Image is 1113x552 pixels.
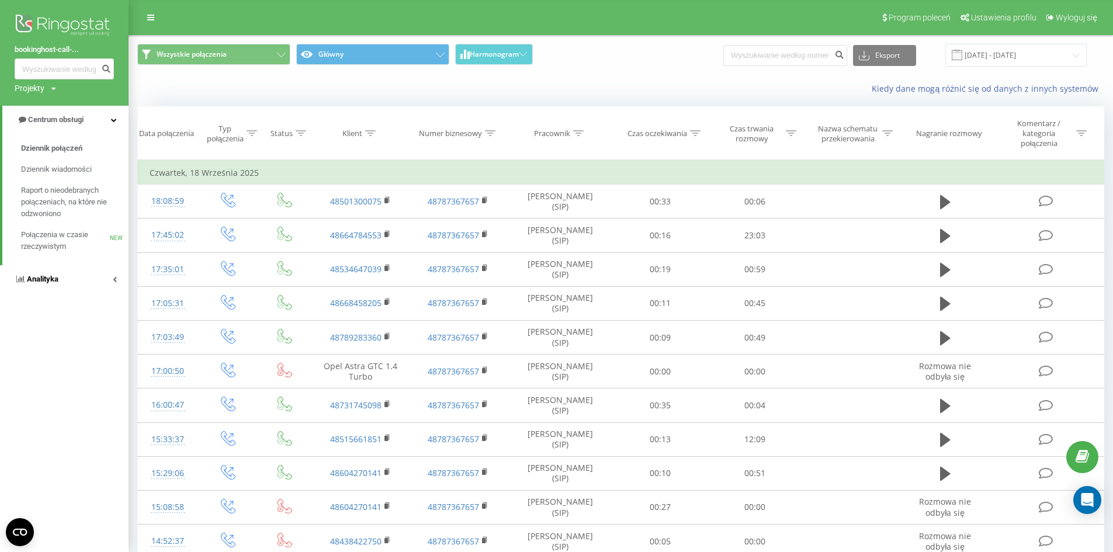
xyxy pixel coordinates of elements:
[330,433,382,445] a: 48515661851
[428,400,479,411] a: 48787367657
[723,45,847,66] input: Wyszukiwanie według numeru
[613,388,707,422] td: 00:35
[613,456,707,490] td: 00:10
[27,275,58,283] span: Analityka
[21,138,129,159] a: Dziennik połączeń
[708,286,802,320] td: 00:45
[919,360,971,382] span: Rozmowa nie odbyła się
[428,332,479,343] a: 48787367657
[296,44,449,65] button: Główny
[330,400,382,411] a: 48731745098
[150,360,186,383] div: 17:00:50
[470,50,519,58] span: Harmonogram
[330,196,382,207] a: 48501300075
[916,129,982,138] div: Nagranie rozmowy
[708,185,802,218] td: 00:06
[150,326,186,349] div: 17:03:49
[21,224,129,257] a: Połączenia w czasie rzeczywistymNEW
[919,530,971,552] span: Rozmowa nie odbyła się
[330,297,382,308] a: 48668458205
[150,428,186,451] div: 15:33:37
[428,536,479,547] a: 48787367657
[708,355,802,388] td: 00:00
[613,490,707,524] td: 00:27
[428,297,479,308] a: 48787367657
[613,218,707,252] td: 00:16
[15,44,114,55] a: bookinghost-call-...
[507,321,613,355] td: [PERSON_NAME] (SIP)
[271,129,293,138] div: Status
[428,501,479,512] a: 48787367657
[207,124,244,144] div: Typ połączenia
[6,518,34,546] button: Open CMP widget
[507,388,613,422] td: [PERSON_NAME] (SIP)
[872,83,1104,94] a: Kiedy dane mogą różnić się od danych z innych systemów
[613,286,707,320] td: 00:11
[507,185,613,218] td: [PERSON_NAME] (SIP)
[150,224,186,247] div: 17:45:02
[150,292,186,315] div: 17:05:31
[971,13,1036,22] span: Ustawienia profilu
[428,263,479,275] a: 48787367657
[1073,486,1101,514] div: Open Intercom Messenger
[708,252,802,286] td: 00:59
[455,44,533,65] button: Harmonogram
[137,44,290,65] button: Wszystkie połączenia
[428,433,479,445] a: 48787367657
[720,124,783,144] div: Czas trwania rozmowy
[613,355,707,388] td: 00:00
[613,422,707,456] td: 00:13
[15,58,114,79] input: Wyszukiwanie według numeru
[15,82,44,94] div: Projekty
[507,252,613,286] td: [PERSON_NAME] (SIP)
[28,115,84,124] span: Centrum obsługi
[919,496,971,518] span: Rozmowa nie odbyła się
[507,218,613,252] td: [PERSON_NAME] (SIP)
[21,143,82,154] span: Dziennik połączeń
[330,501,382,512] a: 48604270141
[708,422,802,456] td: 12:09
[150,394,186,416] div: 16:00:47
[708,490,802,524] td: 00:00
[507,422,613,456] td: [PERSON_NAME] (SIP)
[627,129,687,138] div: Czas oczekiwania
[138,161,1104,185] td: Czwartek, 18 Września 2025
[507,355,613,388] td: [PERSON_NAME] (SIP)
[330,332,382,343] a: 48789283360
[21,229,110,252] span: Połączenia w czasie rzeczywistym
[139,129,194,138] div: Data połączenia
[15,12,114,41] img: Ringostat logo
[708,321,802,355] td: 00:49
[311,355,410,388] td: Opel Astra GTC 1.4 Turbo
[1005,119,1073,148] div: Komentarz / kategoria połączenia
[1056,13,1097,22] span: Wyloguj się
[21,185,123,220] span: Raport o nieodebranych połączeniach, na które nie odzwoniono
[889,13,951,22] span: Program poleceń
[428,366,479,377] a: 48787367657
[150,496,186,519] div: 15:08:58
[428,230,479,241] a: 48787367657
[342,129,362,138] div: Klient
[507,286,613,320] td: [PERSON_NAME] (SIP)
[613,321,707,355] td: 00:09
[330,467,382,478] a: 48604270141
[613,252,707,286] td: 00:19
[507,490,613,524] td: [PERSON_NAME] (SIP)
[150,190,186,213] div: 18:08:59
[708,388,802,422] td: 00:04
[708,218,802,252] td: 23:03
[613,185,707,218] td: 00:33
[21,180,129,224] a: Raport o nieodebranych połączeniach, na które nie odzwoniono
[21,164,92,175] span: Dziennik wiadomości
[330,263,382,275] a: 48534647039
[534,129,570,138] div: Pracownik
[853,45,916,66] button: Eksport
[428,196,479,207] a: 48787367657
[330,536,382,547] a: 48438422750
[708,456,802,490] td: 00:51
[419,129,482,138] div: Numer biznesowy
[428,467,479,478] a: 48787367657
[21,159,129,180] a: Dziennik wiadomości
[330,230,382,241] a: 48664784553
[150,462,186,485] div: 15:29:06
